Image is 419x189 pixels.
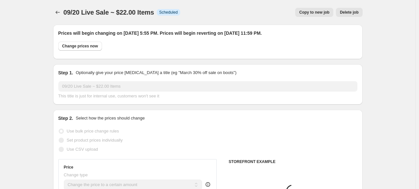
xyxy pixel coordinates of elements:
span: This title is just for internal use, customers won't see it [58,94,159,98]
button: Copy to new job [295,8,333,17]
h2: Step 2. [58,115,73,121]
div: help [205,181,211,188]
p: Optionally give your price [MEDICAL_DATA] a title (eg "March 30% off sale on boots") [76,69,236,76]
span: Scheduled [159,10,178,15]
h2: Prices will begin changing on [DATE] 5:55 PM. Prices will begin reverting on [DATE] 11:59 PM. [58,30,357,36]
span: Use CSV upload [67,147,98,152]
span: Use bulk price change rules [67,129,119,133]
h3: Price [64,165,73,170]
span: Change type [64,172,88,177]
h2: Step 1. [58,69,73,76]
span: Change prices now [62,44,98,49]
span: Delete job [340,10,358,15]
span: 09/20 Live Sale ~ $22.00 Items [64,9,154,16]
h6: STOREFRONT EXAMPLE [229,159,357,164]
button: Delete job [336,8,362,17]
span: Copy to new job [299,10,329,15]
span: Set product prices individually [67,138,123,143]
button: Change prices now [58,42,102,51]
button: Price change jobs [53,8,62,17]
input: 30% off holiday sale [58,81,357,92]
p: Select how the prices should change [76,115,145,121]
